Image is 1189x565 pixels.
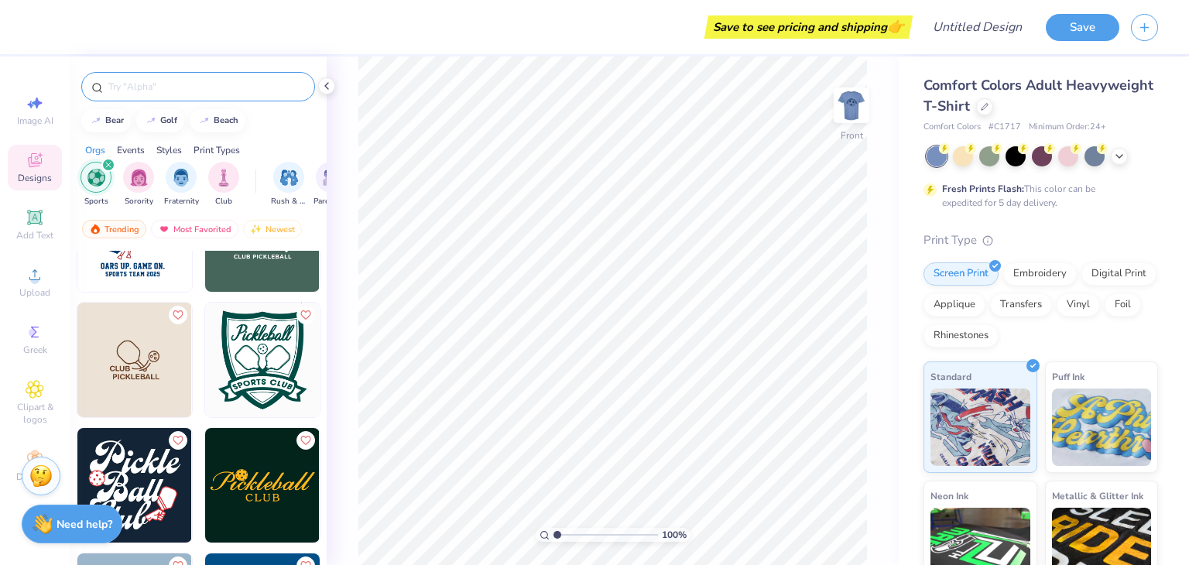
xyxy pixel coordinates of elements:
[250,224,262,235] img: Newest.gif
[243,220,302,238] div: Newest
[923,324,999,348] div: Rhinestones
[215,196,232,207] span: Club
[81,162,111,207] button: filter button
[160,116,177,125] div: golf
[190,109,245,132] button: beach
[169,431,187,450] button: Like
[708,15,909,39] div: Save to see pricing and shipping
[1003,262,1077,286] div: Embroidery
[271,162,307,207] button: filter button
[191,428,306,543] img: fe92122a-6ab1-4167-990e-bd41da1a7478
[198,116,211,125] img: trend_line.gif
[1081,262,1156,286] div: Digital Print
[87,169,105,187] img: Sports Image
[923,121,981,134] span: Comfort Colors
[887,17,904,36] span: 👉
[920,12,1034,43] input: Untitled Design
[314,162,349,207] button: filter button
[923,231,1158,249] div: Print Type
[989,121,1021,134] span: # C1717
[90,116,102,125] img: trend_line.gif
[923,76,1153,115] span: Comfort Colors Adult Heavyweight T-Shirt
[173,169,190,187] img: Fraternity Image
[208,162,239,207] button: filter button
[271,196,307,207] span: Rush & Bid
[77,303,192,417] img: 72a7fe4e-81d2-4eb8-8f51-9465745e0edb
[923,293,985,317] div: Applique
[17,115,53,127] span: Image AI
[158,224,170,235] img: most_fav.gif
[214,116,238,125] div: beach
[169,306,187,324] button: Like
[81,109,131,132] button: bear
[662,528,687,542] span: 100 %
[1057,293,1100,317] div: Vinyl
[942,182,1132,210] div: This color can be expedited for 5 day delivery.
[117,143,145,157] div: Events
[123,162,154,207] div: filter for Sorority
[208,162,239,207] div: filter for Club
[280,169,298,187] img: Rush & Bid Image
[194,143,240,157] div: Print Types
[16,471,53,483] span: Decorate
[205,428,320,543] img: a893afbc-4993-48f8-8073-110d0e5747f6
[77,428,192,543] img: e4932f04-a99a-414e-9335-397d8806748e
[19,286,50,299] span: Upload
[136,109,184,132] button: golf
[205,303,320,417] img: d6952241-bdb2-4b6d-aba4-85de871de209
[1029,121,1106,134] span: Minimum Order: 24 +
[84,196,108,207] span: Sports
[89,224,101,235] img: trending.gif
[296,431,315,450] button: Like
[164,162,199,207] button: filter button
[164,162,199,207] div: filter for Fraternity
[123,162,154,207] button: filter button
[130,169,148,187] img: Sorority Image
[1052,389,1152,466] img: Puff Ink
[8,401,62,426] span: Clipart & logos
[82,220,146,238] div: Trending
[942,183,1024,195] strong: Fresh Prints Flash:
[1052,368,1084,385] span: Puff Ink
[323,169,341,187] img: Parent's Weekend Image
[105,116,124,125] div: bear
[314,196,349,207] span: Parent's Weekend
[57,517,112,532] strong: Need help?
[314,162,349,207] div: filter for Parent's Weekend
[990,293,1052,317] div: Transfers
[930,389,1030,466] img: Standard
[923,262,999,286] div: Screen Print
[145,116,157,125] img: trend_line.gif
[164,196,199,207] span: Fraternity
[107,79,305,94] input: Try "Alpha"
[23,344,47,356] span: Greek
[151,220,238,238] div: Most Favorited
[1052,488,1143,504] span: Metallic & Glitter Ink
[296,306,315,324] button: Like
[841,128,863,142] div: Front
[930,368,971,385] span: Standard
[16,229,53,241] span: Add Text
[81,162,111,207] div: filter for Sports
[1105,293,1141,317] div: Foil
[215,169,232,187] img: Club Image
[156,143,182,157] div: Styles
[319,303,433,417] img: 34a9b1ca-1b36-4d22-b2f0-217f135c750a
[85,143,105,157] div: Orgs
[125,196,153,207] span: Sorority
[191,303,306,417] img: 51d7c0d9-3cf7-4d1c-8bd8-31353697bfa4
[18,172,52,184] span: Designs
[271,162,307,207] div: filter for Rush & Bid
[319,428,433,543] img: 7693c6ae-6438-4480-a787-6437a3b4991b
[1046,14,1119,41] button: Save
[930,488,968,504] span: Neon Ink
[836,90,867,121] img: Front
